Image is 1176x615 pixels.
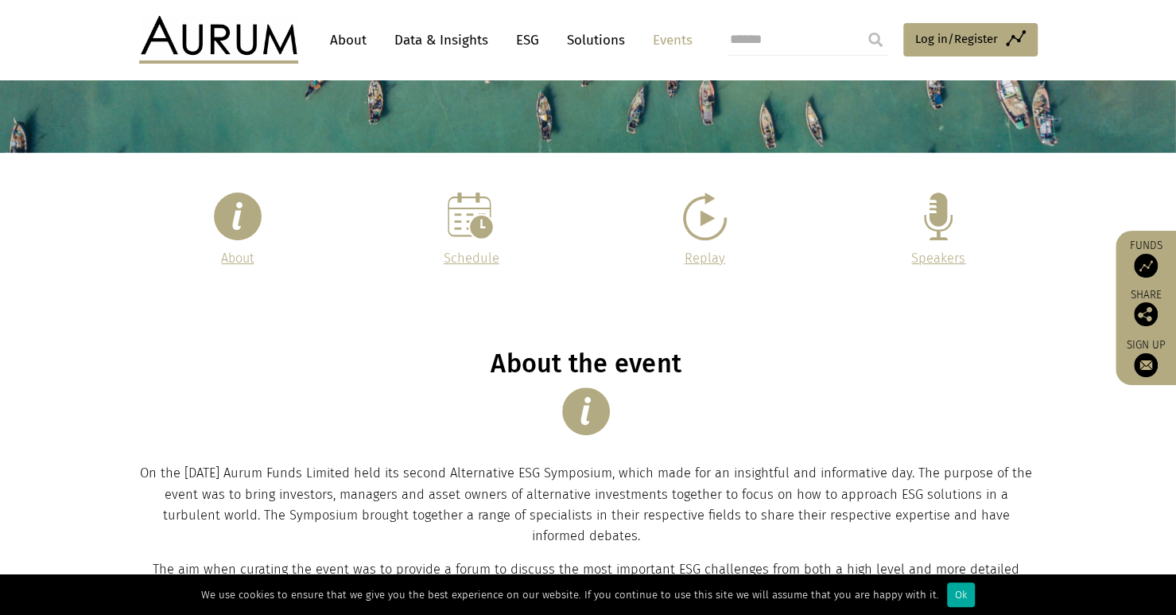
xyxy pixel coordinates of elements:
a: Funds [1124,239,1168,278]
img: Aurum [139,16,298,64]
a: Schedule [444,251,499,266]
span: Log in/Register [915,29,998,49]
h1: About the event [139,348,1034,380]
img: Share this post [1134,302,1158,326]
a: Solutions [559,25,633,55]
div: Share [1124,290,1168,326]
a: Log in/Register [903,23,1038,56]
a: Sign up [1124,338,1168,377]
img: Access Funds [1134,254,1158,278]
a: Data & Insights [386,25,496,55]
p: On the [DATE] Aurum Funds Limited held its second Alternative ESG Symposium, which made for an in... [139,463,1034,547]
a: Speakers [911,251,965,266]
a: Events [645,25,693,55]
a: About [221,251,254,266]
a: ESG [508,25,547,55]
a: About [322,25,375,55]
img: Sign up to our newsletter [1134,353,1158,377]
div: Ok [947,582,975,607]
a: Replay [685,251,725,266]
input: Submit [860,24,891,56]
